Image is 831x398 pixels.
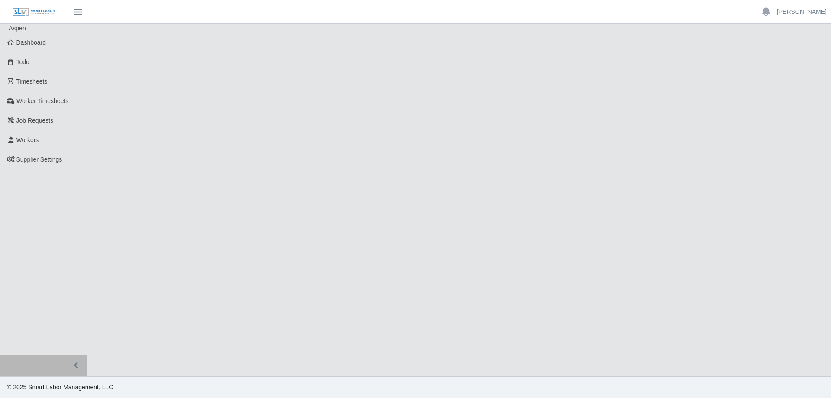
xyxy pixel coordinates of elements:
span: Aspen [9,25,26,32]
span: © 2025 Smart Labor Management, LLC [7,384,113,391]
span: Workers [16,136,39,143]
img: SLM Logo [12,7,55,17]
span: Job Requests [16,117,54,124]
span: Dashboard [16,39,46,46]
span: Supplier Settings [16,156,62,163]
a: [PERSON_NAME] [777,7,827,16]
span: Worker Timesheets [16,97,68,104]
span: Todo [16,58,29,65]
span: Timesheets [16,78,48,85]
